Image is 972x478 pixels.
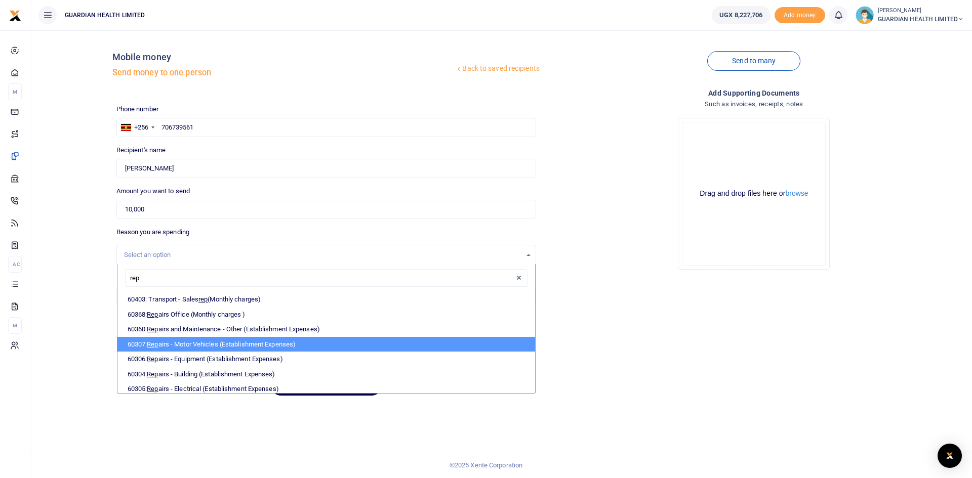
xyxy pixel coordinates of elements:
input: Enter extra information [116,287,536,306]
li: 60368: airs Office (Monthly charges ) [117,307,535,322]
span: Rep [147,355,158,363]
li: Wallet ballance [708,6,774,24]
input: UGX [116,200,536,219]
div: Open Intercom Messenger [938,444,962,468]
a: UGX 8,227,706 [712,6,770,24]
div: File Uploader [678,118,830,270]
li: 60304: airs - Building (Establishment Expenses) [117,367,535,382]
label: Phone number [116,104,158,114]
img: logo-small [9,10,21,22]
li: 60403: Transport - Sales (Monthly charges) [117,292,535,307]
span: GUARDIAN HEALTH LIMITED [61,11,149,20]
span: Rep [147,340,158,348]
span: Add money [775,7,825,24]
label: Amount you want to send [116,186,190,196]
img: profile-user [856,6,874,24]
div: Uganda: +256 [117,118,157,137]
a: Back to saved recipients [455,60,540,78]
h5: Send money to one person [112,68,455,78]
span: rep [198,295,208,303]
h4: Add supporting Documents [544,88,964,99]
li: 60305: airs - Electrical (Establishment Expenses) [117,381,535,397]
li: Toup your wallet [775,7,825,24]
div: Drag and drop files here or [682,189,825,198]
label: Recipient's name [116,145,166,155]
span: Rep [147,385,158,393]
div: Select an option [124,250,521,260]
li: M [8,83,22,100]
div: +256 [134,122,148,133]
span: UGX 8,227,706 [719,10,762,20]
a: Add money [775,11,825,18]
li: 60307: airs - Motor Vehicles (Establishment Expenses) [117,337,535,352]
button: browse [785,190,808,197]
a: profile-user [PERSON_NAME] GUARDIAN HEALTH LIMITED [856,6,964,24]
li: 60306: airs - Equipment (Establishment Expenses) [117,352,535,367]
small: [PERSON_NAME] [878,7,964,15]
span: Rep [147,311,158,318]
label: Memo for this transaction (Your recipient will see this) [116,273,274,283]
span: Rep [147,325,158,333]
span: GUARDIAN HEALTH LIMITED [878,15,964,24]
a: Send to many [707,51,800,71]
h4: Mobile money [112,52,455,63]
input: Loading name... [116,159,536,178]
li: Ac [8,256,22,273]
h4: Such as invoices, receipts, notes [544,99,964,110]
li: 60360: airs and Maintenance - Other (Establishment Expenses) [117,322,535,337]
li: M [8,317,22,334]
label: Reason you are spending [116,227,189,237]
a: logo-small logo-large logo-large [9,11,21,19]
span: Rep [147,370,158,378]
input: Enter phone number [116,118,536,137]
